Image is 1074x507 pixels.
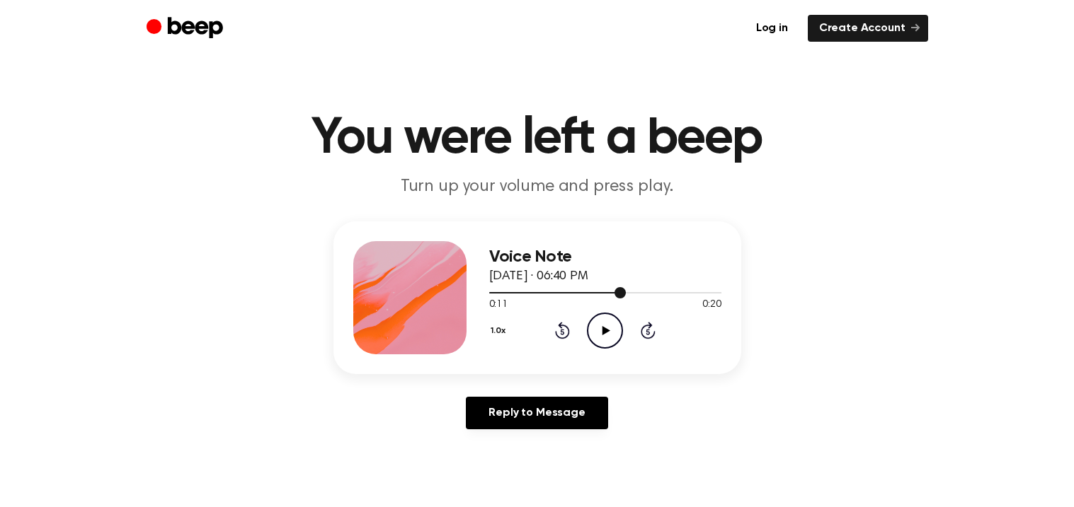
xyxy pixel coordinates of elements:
[745,15,799,42] a: Log in
[489,270,588,283] span: [DATE] · 06:40 PM
[489,319,511,343] button: 1.0x
[265,175,809,199] p: Turn up your volume and press play.
[489,247,721,267] h3: Voice Note
[702,298,721,313] span: 0:20
[147,15,227,42] a: Beep
[175,113,900,164] h1: You were left a beep
[466,397,607,429] a: Reply to Message
[489,298,508,313] span: 0:11
[808,15,928,42] a: Create Account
